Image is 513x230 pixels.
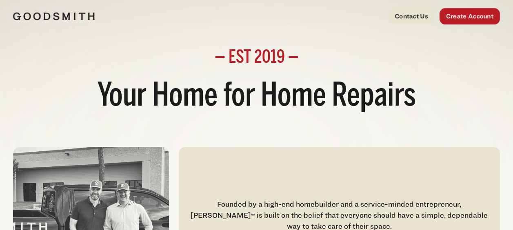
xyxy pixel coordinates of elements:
[13,77,500,117] h1: Your Home for Home Repairs
[440,8,500,24] a: Create Account
[13,49,500,67] h2: — EST 2019 —
[388,8,435,24] a: Contact Us
[13,12,95,20] img: Goodsmith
